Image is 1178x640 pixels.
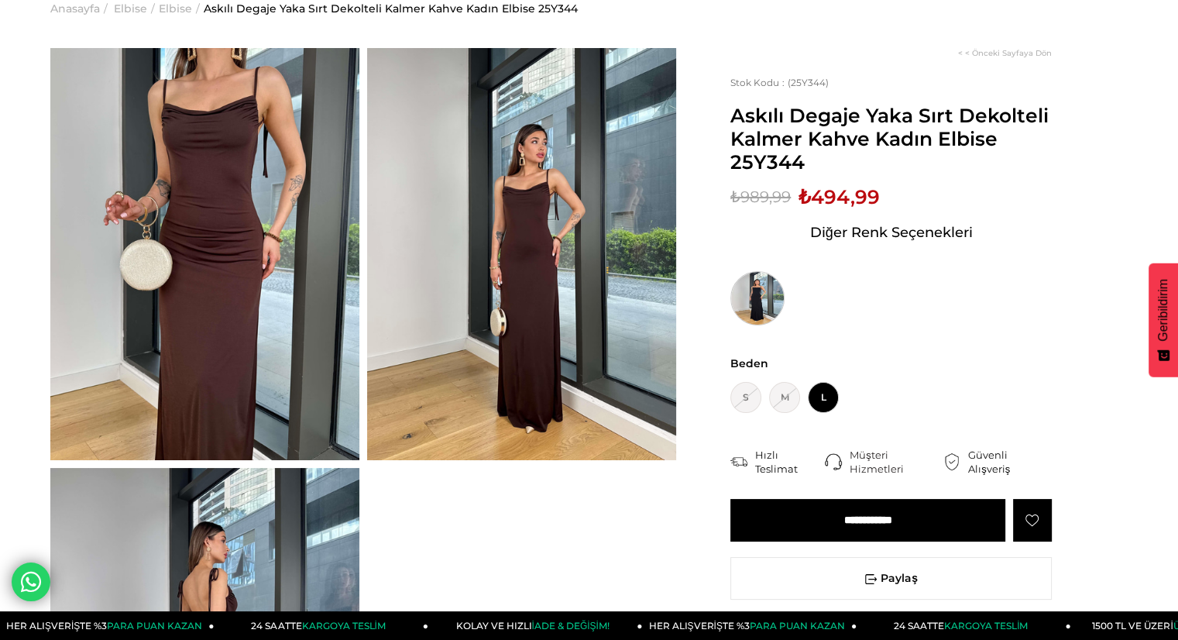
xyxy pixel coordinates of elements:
[730,77,788,88] span: Stok Kodu
[1149,263,1178,377] button: Geribildirim - Show survey
[958,48,1052,58] a: < < Önceki Sayfaya Dön
[107,620,202,631] span: PARA PUAN KAZAN
[857,611,1071,640] a: 24 SAATTEKARGOYA TESLİM
[730,185,791,208] span: ₺989,99
[730,382,761,413] span: S
[730,77,829,88] span: (25Y344)
[850,448,943,476] div: Müşteri Hizmetleri
[730,453,747,470] img: shipping.png
[1156,279,1170,342] span: Geribildirim
[643,611,857,640] a: HER ALIŞVERİŞTE %3PARA PUAN KAZAN
[301,620,385,631] span: KARGOYA TESLİM
[798,185,880,208] span: ₺494,99
[215,611,429,640] a: 24 SAATTEKARGOYA TESLİM
[50,48,359,460] img: Kalmer elbise 25Y344
[367,48,676,460] img: Kalmer elbise 25Y344
[730,271,785,325] img: Askılı Degaje Yaka Sırt Dekolteli Kalmer Siyah Kadın Elbise 25Y344
[750,620,845,631] span: PARA PUAN KAZAN
[531,620,609,631] span: İADE & DEĞİŞİM!
[730,356,1052,370] span: Beden
[944,620,1028,631] span: KARGOYA TESLİM
[428,611,643,640] a: KOLAY VE HIZLIİADE & DEĞİŞİM!
[769,382,800,413] span: M
[808,382,839,413] span: L
[755,448,825,476] div: Hızlı Teslimat
[810,220,973,245] span: Diğer Renk Seçenekleri
[1013,499,1052,542] a: Favorilere Ekle
[968,448,1052,476] div: Güvenli Alışveriş
[730,104,1052,174] span: Askılı Degaje Yaka Sırt Dekolteli Kalmer Kahve Kadın Elbise 25Y344
[731,558,1051,599] span: Paylaş
[943,453,960,470] img: security.png
[825,453,842,470] img: call-center.png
